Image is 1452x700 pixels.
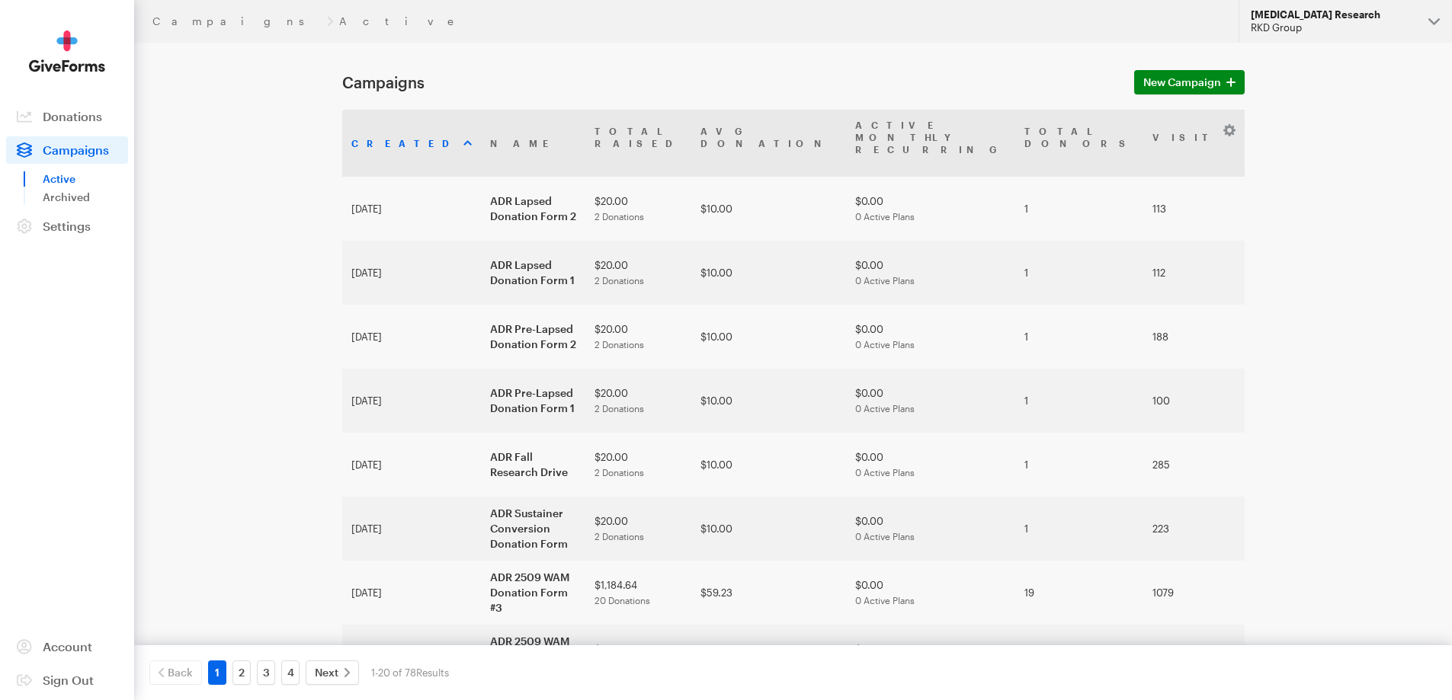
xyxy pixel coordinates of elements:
div: RKD Group [1251,21,1416,34]
td: ADR Fall Research Drive [481,433,585,497]
td: ADR Pre-Lapsed Donation Form 2 [481,305,585,369]
th: Created: activate to sort column ascending [342,110,481,177]
td: ADR Lapsed Donation Form 2 [481,177,585,241]
th: AvgDonation: activate to sort column ascending [691,110,846,177]
div: [MEDICAL_DATA] Research [1251,8,1416,21]
td: 1.06% [1241,305,1339,369]
td: 1 [1015,177,1143,241]
span: Account [43,639,92,654]
a: Settings [6,213,128,240]
th: Active MonthlyRecurring: activate to sort column ascending [846,110,1015,177]
td: $0.00 [846,241,1015,305]
img: GiveForms [29,30,105,72]
td: $125.23 [691,625,846,689]
td: $1,184.64 [585,561,691,625]
a: 2 [232,660,251,685]
th: TotalRaised: activate to sort column ascending [585,110,691,177]
a: Campaigns [152,15,321,27]
td: [DATE] [342,241,481,305]
span: Settings [43,219,91,233]
span: 2 Donations [595,531,644,542]
th: TotalDonors: activate to sort column ascending [1015,110,1143,177]
td: 1079 [1143,561,1241,625]
td: $0.00 [846,433,1015,497]
td: [DATE] [342,561,481,625]
a: Next [306,660,359,685]
td: $0.00 [846,497,1015,561]
span: 0 Active Plans [855,275,915,286]
td: 1 [1015,369,1143,433]
td: $10.00 [691,177,846,241]
span: 0 Active Plans [855,531,915,542]
td: $10.00 [691,305,846,369]
td: $10.00 [691,369,846,433]
td: $0.00 [846,177,1015,241]
td: ADR 2509 WAM Donation Form #3 [481,561,585,625]
td: 1 [1015,241,1143,305]
span: Sign Out [43,673,94,687]
td: $10.00 [691,433,846,497]
span: Campaigns [43,142,109,157]
td: [DATE] [342,497,481,561]
td: $0.00 [846,369,1015,433]
th: Visits: activate to sort column ascending [1143,110,1241,177]
a: Sign Out [6,666,128,694]
td: $20.00 [585,241,691,305]
td: $188.66 [846,625,1015,689]
span: 0 Active Plans [855,211,915,222]
a: Donations [6,103,128,130]
td: 232 [1015,625,1143,689]
th: Name: activate to sort column ascending [481,110,585,177]
td: ADR 2509 WAM Donation Form #2 [481,625,585,689]
span: Next [315,663,338,682]
td: 1 [1015,305,1143,369]
td: $20.00 [585,177,691,241]
span: Donations [43,109,102,123]
td: $20.00 [585,305,691,369]
td: 112 [1143,241,1241,305]
td: $20.00 [585,497,691,561]
td: $29,179.67 [585,625,691,689]
div: 1-20 of 78 [371,660,449,685]
td: ADR Lapsed Donation Form 1 [481,241,585,305]
td: 0.90% [1241,497,1339,561]
td: $20.00 [585,433,691,497]
td: $0.00 [846,561,1015,625]
td: 1.77% [1241,177,1339,241]
span: New Campaign [1143,73,1221,91]
span: 0 Active Plans [855,403,915,414]
td: 223 [1143,497,1241,561]
td: 113 [1143,177,1241,241]
td: [DATE] [342,369,481,433]
td: 2.00% [1241,369,1339,433]
td: $10.00 [691,497,846,561]
td: 188 [1143,305,1241,369]
h1: Campaigns [342,73,1116,91]
span: Results [416,666,449,679]
a: 3 [257,660,275,685]
td: $0.00 [846,305,1015,369]
td: $10.00 [691,241,846,305]
span: 0 Active Plans [855,339,915,350]
th: Conv. Rate: activate to sort column ascending [1241,110,1339,177]
td: 19 [1015,561,1143,625]
td: [DATE] [342,305,481,369]
a: Account [6,633,128,660]
span: 2 Donations [595,467,644,478]
span: 0 Active Plans [855,595,915,606]
td: 1.79% [1241,241,1339,305]
td: 1 [1015,433,1143,497]
span: 20 Donations [595,595,650,606]
td: 1.85% [1241,561,1339,625]
td: 100 [1143,369,1241,433]
a: 4 [281,660,300,685]
a: New Campaign [1134,70,1245,94]
td: $20.00 [585,369,691,433]
span: 0 Active Plans [855,467,915,478]
td: [DATE] [342,625,481,689]
a: Campaigns [6,136,128,164]
td: 5.49% [1241,625,1339,689]
td: [DATE] [342,177,481,241]
td: 1 [1015,497,1143,561]
td: 285 [1143,433,1241,497]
